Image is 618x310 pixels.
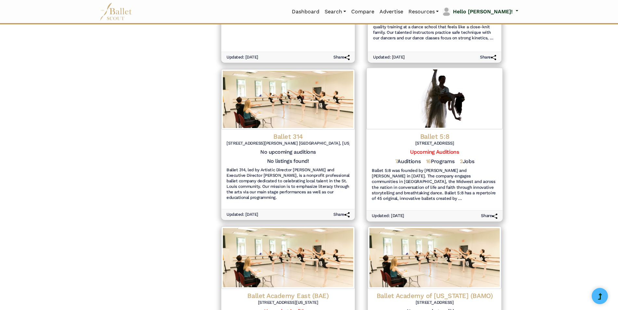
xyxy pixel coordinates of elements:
h6: [STREET_ADDRESS][US_STATE] [226,300,350,305]
h6: Ballet 5:8 was founded by [PERSON_NAME] and [PERSON_NAME] in [DATE]. The company engages communit... [372,168,497,201]
h6: [STREET_ADDRESS][PERSON_NAME] [GEOGRAPHIC_DATA], [US_STATE] [226,141,350,146]
a: profile picture Hello [PERSON_NAME]! [441,6,518,17]
h4: Ballet Academy of [US_STATE] (BAMO) [373,291,496,300]
a: Advertise [377,5,406,19]
h5: Jobs [460,158,474,165]
span: 7 [395,158,398,164]
h5: No upcoming auditions [226,149,350,156]
h6: Updated: [DATE] [226,212,258,217]
img: Logo [221,69,355,130]
h6: Ballet 314, led by Artistic Director [PERSON_NAME] and Executive Director [PERSON_NAME], is a non... [226,167,350,200]
h6: Share [333,55,350,60]
h5: Auditions [395,158,421,165]
span: 16 [426,158,431,164]
h4: Ballet Academy East (BAE) [226,291,350,300]
a: Compare [349,5,377,19]
h6: Share [333,212,350,217]
img: Logo [221,226,355,289]
h5: No listings found! [267,158,309,165]
h6: At Ballet 180 School, we build community and spread kindness through the art of dance. As a resul... [373,13,496,41]
a: Upcoming Auditions [410,149,459,155]
h4: Ballet 314 [226,132,350,141]
a: Search [322,5,349,19]
p: Hello [PERSON_NAME]! [453,7,513,16]
h6: [STREET_ADDRESS] [373,300,496,305]
h6: Share [481,213,497,219]
span: 2 [460,158,463,164]
h6: [STREET_ADDRESS] [372,140,497,146]
h6: Share [480,55,496,60]
img: Logo [367,68,503,129]
img: Logo [368,226,501,289]
h6: Updated: [DATE] [373,55,405,60]
h6: Updated: [DATE] [372,213,404,219]
a: Resources [406,5,441,19]
h6: Updated: [DATE] [226,55,258,60]
img: profile picture [442,7,451,16]
h4: Ballet 5:8 [372,132,497,141]
a: Dashboard [289,5,322,19]
h5: Programs [426,158,455,165]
